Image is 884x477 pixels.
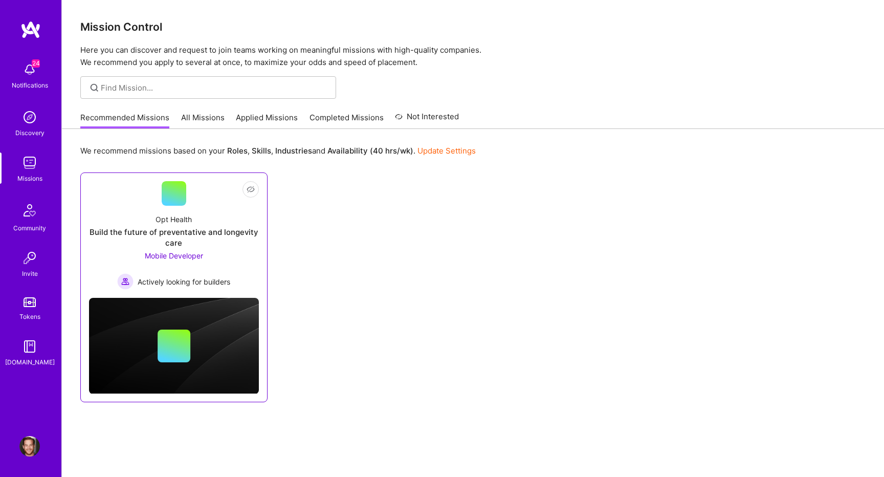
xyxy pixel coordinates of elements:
[89,298,259,394] img: cover
[89,181,259,290] a: Opt HealthBuild the future of preventative and longevity careMobile Developer Actively looking fo...
[32,59,40,68] span: 24
[24,297,36,307] img: tokens
[156,214,192,225] div: Opt Health
[80,145,476,156] p: We recommend missions based on your , , and .
[80,112,169,129] a: Recommended Missions
[227,146,248,156] b: Roles
[101,82,328,93] input: Find Mission...
[181,112,225,129] a: All Missions
[19,311,40,322] div: Tokens
[310,112,384,129] a: Completed Missions
[275,146,312,156] b: Industries
[117,273,134,290] img: Actively looking for builders
[145,251,203,260] span: Mobile Developer
[17,436,42,457] a: User Avatar
[19,248,40,268] img: Invite
[19,59,40,80] img: bell
[252,146,271,156] b: Skills
[247,185,255,193] i: icon EyeClosed
[236,112,298,129] a: Applied Missions
[19,107,40,127] img: discovery
[22,268,38,279] div: Invite
[19,153,40,173] img: teamwork
[395,111,459,129] a: Not Interested
[20,20,41,39] img: logo
[89,227,259,248] div: Build the future of preventative and longevity care
[17,173,42,184] div: Missions
[17,198,42,223] img: Community
[138,276,230,287] span: Actively looking for builders
[19,436,40,457] img: User Avatar
[15,127,45,138] div: Discovery
[80,20,866,33] h3: Mission Control
[19,336,40,357] img: guide book
[13,223,46,233] div: Community
[80,44,866,69] p: Here you can discover and request to join teams working on meaningful missions with high-quality ...
[5,357,55,367] div: [DOMAIN_NAME]
[417,146,476,156] a: Update Settings
[89,82,100,94] i: icon SearchGrey
[327,146,413,156] b: Availability (40 hrs/wk)
[12,80,48,91] div: Notifications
